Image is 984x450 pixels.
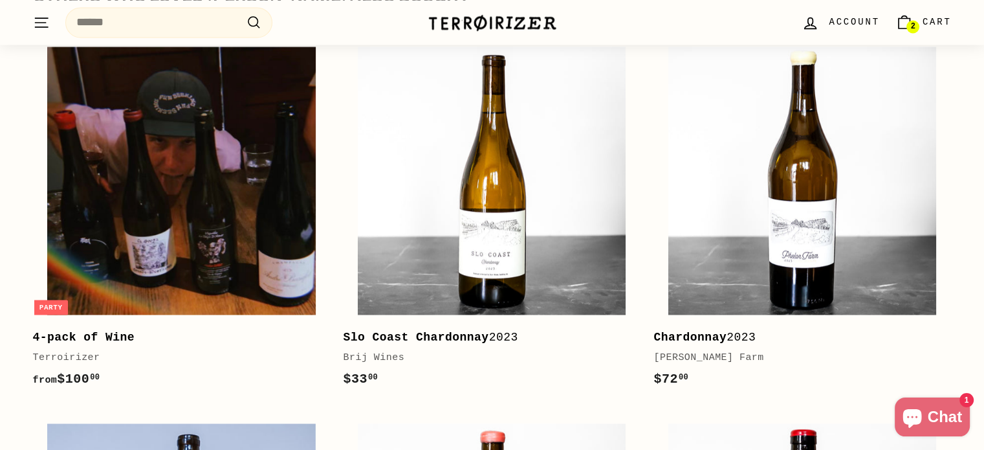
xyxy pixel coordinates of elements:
[343,32,640,402] a: Slo Coast Chardonnay2023Brij Wines
[910,22,915,31] span: 2
[33,374,58,385] span: from
[34,300,68,315] div: Party
[33,350,318,365] div: Terroirizer
[891,398,974,440] inbox-online-store-chat: Shopify online store chat
[679,372,688,381] sup: 00
[343,330,488,343] b: Slo Coast Chardonnay
[368,372,378,381] sup: 00
[829,15,879,29] span: Account
[923,15,952,29] span: Cart
[33,371,100,386] span: $100
[653,330,727,343] b: Chardonnay
[343,371,378,386] span: $33
[888,3,959,41] a: Cart
[343,350,628,365] div: Brij Wines
[90,372,100,381] sup: 00
[33,330,135,343] b: 4-pack of Wine
[653,350,938,365] div: [PERSON_NAME] Farm
[794,3,887,41] a: Account
[33,32,331,402] a: Party 4-pack of Wine Terroirizer
[653,328,938,346] div: 2023
[343,328,628,346] div: 2023
[653,32,951,402] a: Chardonnay2023[PERSON_NAME] Farm
[653,371,688,386] span: $72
